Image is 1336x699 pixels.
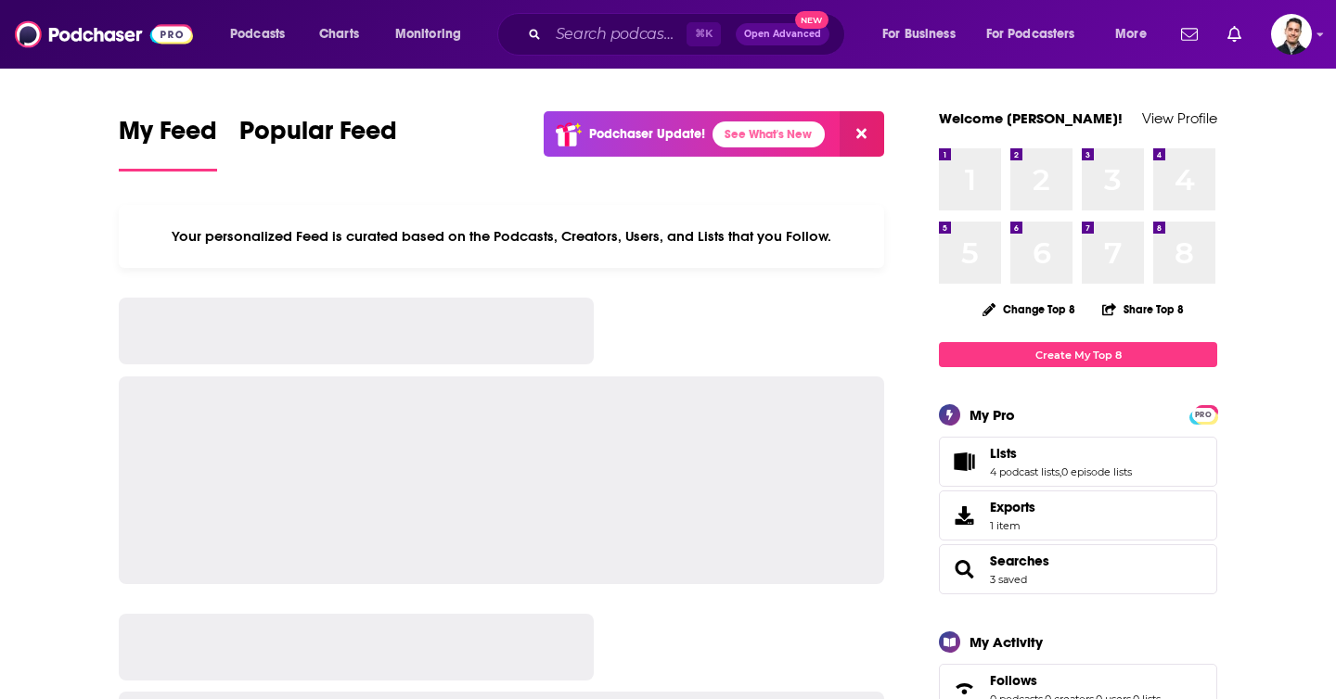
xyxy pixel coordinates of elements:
[217,19,309,49] button: open menu
[945,449,983,475] a: Lists
[990,672,1037,689] span: Follows
[395,21,461,47] span: Monitoring
[548,19,687,49] input: Search podcasts, credits, & more...
[971,298,1086,321] button: Change Top 8
[687,22,721,46] span: ⌘ K
[939,437,1217,487] span: Lists
[939,544,1217,594] span: Searches
[1271,14,1312,55] span: Logged in as RedsterJoe
[1220,19,1249,50] a: Show notifications dropdown
[1192,408,1214,422] span: PRO
[1115,21,1147,47] span: More
[1061,465,1132,478] a: 0 episode lists
[1271,14,1312,55] img: User Profile
[990,465,1060,478] a: 4 podcast lists
[744,30,821,39] span: Open Advanced
[119,205,884,268] div: Your personalized Feed is curated based on the Podcasts, Creators, Users, and Lists that you Follow.
[1192,407,1214,421] a: PRO
[1101,291,1185,327] button: Share Top 8
[990,672,1161,689] a: Follows
[15,17,193,52] img: Podchaser - Follow, Share and Rate Podcasts
[990,445,1017,462] span: Lists
[990,573,1027,586] a: 3 saved
[990,445,1132,462] a: Lists
[990,553,1049,569] a: Searches
[713,121,825,147] a: See What's New
[736,23,829,45] button: Open AdvancedNew
[239,115,397,158] span: Popular Feed
[589,126,705,142] p: Podchaser Update!
[119,115,217,172] a: My Feed
[974,19,1102,49] button: open menu
[319,21,359,47] span: Charts
[307,19,370,49] a: Charts
[945,502,983,528] span: Exports
[939,342,1217,367] a: Create My Top 8
[945,556,983,582] a: Searches
[939,109,1123,127] a: Welcome [PERSON_NAME]!
[1102,19,1170,49] button: open menu
[1060,465,1061,478] span: ,
[882,21,956,47] span: For Business
[990,499,1035,515] span: Exports
[986,21,1075,47] span: For Podcasters
[1271,14,1312,55] button: Show profile menu
[970,633,1043,651] div: My Activity
[795,11,829,29] span: New
[1174,19,1205,50] a: Show notifications dropdown
[239,115,397,172] a: Popular Feed
[119,115,217,158] span: My Feed
[970,406,1015,424] div: My Pro
[1142,109,1217,127] a: View Profile
[869,19,979,49] button: open menu
[515,13,863,56] div: Search podcasts, credits, & more...
[230,21,285,47] span: Podcasts
[382,19,485,49] button: open menu
[990,519,1035,532] span: 1 item
[939,490,1217,540] a: Exports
